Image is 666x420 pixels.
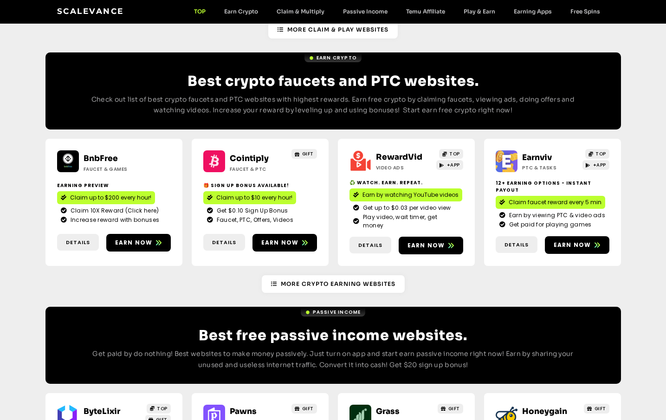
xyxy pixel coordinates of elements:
[68,207,159,215] span: Claim 10X Reward (Click here)
[595,150,606,157] span: TOP
[554,241,591,249] span: Earn now
[212,239,236,246] span: Details
[57,182,171,189] h2: Earning Preview
[301,308,366,317] a: Passive Income
[261,239,299,247] span: Earn now
[262,275,405,293] a: More Crypto earning Websites
[291,404,317,414] a: GIFT
[185,8,609,15] nav: Menu
[106,234,171,252] a: Earn now
[438,404,463,414] a: GIFT
[496,196,605,209] a: Claim faucet reward every 5 min
[147,404,171,414] a: TOP
[522,407,567,416] a: Honeygain
[376,152,422,162] a: RewardVid
[267,8,334,15] a: Claim & Multiply
[203,182,317,189] h2: 🎁 Sign up bonus available!
[349,237,391,254] a: Details
[595,405,606,412] span: GIFT
[291,149,317,159] a: GIFT
[507,220,592,229] span: Get paid for playing games
[70,194,151,202] span: Claim up to $200 every hour!
[214,216,293,224] span: Faucet, PTC, Offers, Videos
[376,164,434,171] h2: Video ads
[447,162,460,168] span: +APP
[496,236,537,253] a: Details
[84,154,118,163] a: BnbFree
[230,154,269,163] a: Cointiply
[83,327,584,344] h2: Best free passive income websites.
[454,8,504,15] a: Play & Earn
[216,194,292,202] span: Claim up to $10 every hour!
[185,8,215,15] a: TOP
[317,54,357,61] span: Earn Crypto
[68,216,159,224] span: Increase reward with bonuses
[349,188,462,201] a: Earn by watching YouTube videos
[57,191,155,204] a: Claim up to $200 every hour!
[522,153,552,162] a: Earnviv
[230,166,288,173] h2: Faucet & PTC
[203,191,296,204] a: Claim up to $10 every hour!
[507,211,605,220] span: Earn by viewing PTC & video ads
[83,349,584,371] p: Get paid by do nothing! Best websites to make money passively. Just turn on app and start earn pa...
[84,407,120,416] a: ByteLixir
[361,204,451,212] span: Get up to $0.03 per video view
[439,149,463,159] a: TOP
[115,239,153,247] span: Earn now
[407,241,445,250] span: Earn now
[334,8,397,15] a: Passive Income
[504,8,561,15] a: Earning Apps
[304,53,362,62] a: Earn Crypto
[397,8,454,15] a: Temu Affiliate
[522,164,580,171] h2: PTC & Tasks
[436,160,463,170] a: +APP
[268,21,398,39] a: More Claim & Play Websites
[61,207,167,215] a: Claim 10X Reward (Click here)
[157,405,168,412] span: TOP
[302,405,314,412] span: GIFT
[281,280,395,288] span: More Crypto earning Websites
[203,234,245,251] a: Details
[504,241,529,249] span: Details
[509,198,601,207] span: Claim faucet reward every 5 min
[215,8,267,15] a: Earn Crypto
[582,160,609,170] a: +APP
[302,150,314,157] span: GIFT
[361,213,459,230] span: Play video, wait timer, get money
[66,239,90,246] span: Details
[230,407,257,416] a: Pawns
[593,162,606,168] span: +APP
[83,73,584,90] h2: Best crypto faucets and PTC websites.
[214,207,288,215] span: Get $0.10 Sign Up Bonus
[83,94,584,116] p: Check out list of best crypto faucets and PTC websites with highest rewards. Earn free crypto by ...
[585,149,609,159] a: TOP
[584,404,609,414] a: GIFT
[561,8,609,15] a: Free Spins
[313,309,361,316] span: Passive Income
[349,179,463,186] h2: ♻️ Watch. Earn. Repeat.
[448,405,460,412] span: GIFT
[362,191,459,199] span: Earn by watching YouTube videos
[399,237,463,254] a: Earn now
[545,236,609,254] a: Earn now
[449,150,460,157] span: TOP
[84,166,142,173] h2: Faucet & Games
[358,241,382,249] span: Details
[252,234,317,252] a: Earn now
[57,6,124,16] a: Scalevance
[57,234,99,251] a: Details
[287,26,388,34] span: More Claim & Play Websites
[376,407,400,416] a: Grass
[496,180,609,194] h2: 12+ Earning options - instant payout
